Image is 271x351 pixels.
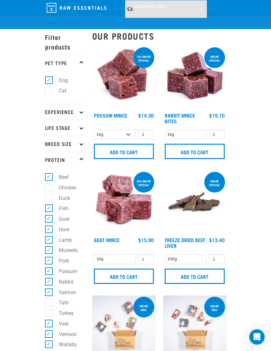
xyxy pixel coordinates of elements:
[45,120,85,136] p: Life Stage
[45,136,85,152] p: Breed Size
[49,184,79,192] label: Chicken
[94,238,120,241] a: Goat Mince
[204,176,225,190] div: ONLINE SPECIAL!
[127,6,133,11] img: van-moving.png
[204,301,225,315] div: Online Only
[94,269,154,284] input: Add to cart
[165,269,225,284] input: Add to cart
[45,152,85,168] p: Protein
[135,5,167,8] span: [GEOGRAPHIC_DATA]
[45,104,85,120] p: Experience
[49,267,80,275] label: Possum
[49,87,69,95] label: Cat
[49,320,71,328] label: Veal
[49,194,73,202] label: Duck
[47,3,106,13] img: Raw Essentials Logo
[204,52,225,65] div: ONLINE SPECIAL!
[49,330,79,338] label: Venison
[92,46,155,109] img: 1102 Possum Mince 01
[49,173,72,181] label: Beef
[133,301,154,315] div: Online Only
[45,55,85,71] p: Pet Type
[49,288,79,296] label: Salmon
[92,171,155,234] img: 1077 Wild Goat Mince 01
[163,171,226,234] img: Stack Of Freeze Dried Beef Liver For Pets
[49,246,80,254] label: Mussels
[209,254,225,264] input: 1
[133,52,154,65] div: 1kg online special!
[49,225,72,233] label: Hare
[138,112,154,118] div: $14.30
[165,114,195,122] a: Rabbit Mince Bites
[138,237,154,243] div: $15.90
[49,204,71,212] label: Fish
[49,278,76,286] label: Rabbit
[45,29,85,55] p: Filter products
[49,299,72,307] label: Tahr
[49,215,72,223] label: Goat
[249,329,265,345] div: Open Intercom Messenger
[209,237,225,243] div: $13.40
[165,144,225,159] input: Add to cart
[92,31,226,41] h2: Our Products
[209,112,225,118] div: $19.70
[49,309,76,317] label: Turkey
[49,340,79,348] label: Wallaby
[49,236,74,244] label: Lamb
[209,130,225,140] input: 1
[138,130,154,140] input: 1
[163,46,226,109] img: Whole Minced Rabbit Cubes 01
[138,254,154,264] input: 1
[49,76,71,84] label: Dog
[165,238,205,247] a: Freeze Dried Beef Liver
[94,144,154,159] input: Add to cart
[94,114,127,117] a: Possum Mince
[49,257,72,265] label: Pork
[133,176,154,190] div: 3kg online special!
